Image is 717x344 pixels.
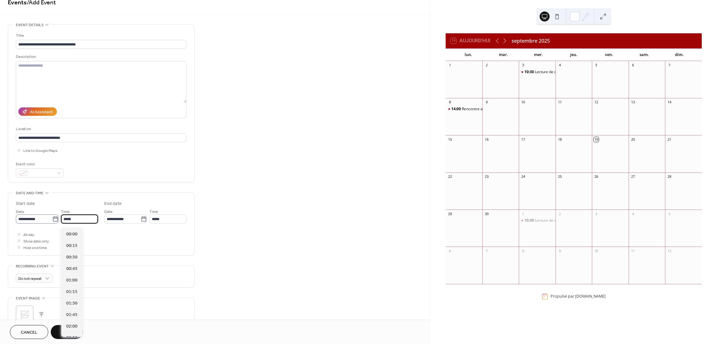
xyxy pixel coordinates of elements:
[16,209,24,215] span: Date
[16,306,33,323] div: ;
[557,211,562,216] div: 2
[535,69,581,75] div: Lecture de contes : 3/5 ans
[594,100,598,105] div: 12
[591,49,626,61] div: ven.
[630,63,635,68] div: 6
[626,49,662,61] div: sam.
[23,232,34,238] span: All day
[448,137,452,142] div: 15
[462,106,561,112] div: Rencontre avec le Groupe Mémoire du Pays Bellegardien
[524,218,535,223] span: 10:30
[23,148,58,154] span: Link to Google Maps
[51,325,83,339] button: Save
[594,137,598,142] div: 19
[557,100,562,105] div: 11
[18,107,57,116] button: AI Assistant
[667,174,672,179] div: 28
[23,238,49,245] span: Show date only
[451,49,486,61] div: lun.
[448,248,452,253] div: 6
[551,294,606,299] div: Propulsé par
[16,22,44,28] span: Event details
[484,174,489,179] div: 23
[30,109,53,115] div: AI Assistant
[521,49,556,61] div: mer.
[557,248,562,253] div: 9
[66,323,77,329] span: 02:00
[594,248,598,253] div: 10
[16,200,35,207] div: Start date
[16,126,185,132] div: Location
[21,329,37,336] span: Cancel
[104,200,122,207] div: End date
[630,174,635,179] div: 27
[521,63,525,68] div: 3
[667,248,672,253] div: 12
[66,334,77,341] span: 02:15
[667,63,672,68] div: 7
[630,211,635,216] div: 4
[667,211,672,216] div: 5
[594,174,598,179] div: 26
[630,137,635,142] div: 20
[446,106,482,112] div: Rencontre avec le Groupe Mémoire du Pays Bellegardien
[519,218,555,223] div: Lecture de contes : 3/5 ans
[667,100,672,105] div: 14
[484,63,489,68] div: 2
[448,174,452,179] div: 22
[662,49,697,61] div: dim.
[104,209,113,215] span: Date
[448,100,452,105] div: 8
[594,211,598,216] div: 3
[16,295,40,302] span: Event image
[66,277,77,283] span: 01:00
[521,137,525,142] div: 17
[521,211,525,216] div: 1
[521,248,525,253] div: 8
[10,325,48,339] button: Cancel
[484,100,489,105] div: 9
[575,294,606,299] a: [DOMAIN_NAME]
[66,311,77,318] span: 01:45
[23,245,47,251] span: Hide end time
[524,69,535,75] span: 10:30
[451,106,462,112] span: 14:00
[667,137,672,142] div: 21
[535,218,581,223] div: Lecture de contes : 3/5 ans
[16,54,185,60] div: Description
[630,248,635,253] div: 11
[149,209,158,215] span: Time
[484,137,489,142] div: 16
[484,211,489,216] div: 30
[521,100,525,105] div: 10
[556,49,591,61] div: jeu.
[630,100,635,105] div: 13
[557,174,562,179] div: 25
[594,63,598,68] div: 5
[61,209,70,215] span: Time
[16,161,63,167] div: Event color
[66,254,77,260] span: 00:30
[16,32,185,39] div: Title
[18,275,42,282] span: Do not repeat
[16,263,49,270] span: Recurring event
[66,288,77,295] span: 01:15
[66,231,77,237] span: 00:00
[66,242,77,249] span: 00:15
[519,69,555,75] div: Lecture de contes : 3/5 ans
[521,174,525,179] div: 24
[557,137,562,142] div: 18
[557,63,562,68] div: 4
[484,248,489,253] div: 7
[66,300,77,306] span: 01:30
[16,190,44,196] span: Date and time
[448,63,452,68] div: 1
[512,37,550,45] div: septembre 2025
[66,265,77,272] span: 00:45
[448,211,452,216] div: 29
[486,49,521,61] div: mar.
